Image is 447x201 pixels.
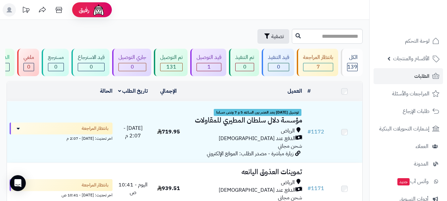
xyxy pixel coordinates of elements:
div: 0 [119,63,146,71]
a: قيد التنفيذ 0 [260,49,295,76]
a: الإجمالي [160,87,177,95]
img: logo-2.png [402,16,441,29]
a: قيد الاسترجاع 0 [70,49,111,76]
a: # [307,87,311,95]
a: #1172 [307,128,324,136]
span: 0 [243,63,246,71]
span: إشعارات التحويلات البنكية [379,124,429,133]
span: 1 [207,63,211,71]
a: تاريخ الطلب [118,87,148,95]
a: المدونة [374,156,443,172]
span: 0 [27,63,30,71]
span: 0 [90,63,93,71]
a: #1171 [307,184,324,192]
span: الطلبات [414,72,429,81]
div: 7 [303,63,333,71]
span: المدونة [414,159,428,169]
a: وآتس آبجديد [374,174,443,189]
span: تصفية [271,32,284,40]
a: المراجعات والأسئلة [374,86,443,102]
span: الدفع عند [DEMOGRAPHIC_DATA] [219,186,295,194]
span: 7 [317,63,320,71]
div: جاري التوصيل [118,54,146,61]
span: بانتظار المراجعة [82,182,109,188]
a: الكل139 [339,49,364,76]
a: العميل [288,87,302,95]
div: الكل [347,54,358,61]
span: [DATE] - 2:07 م [123,124,143,140]
div: مسترجع [48,54,64,61]
span: # [307,184,311,192]
span: المراجعات والأسئلة [392,89,429,98]
a: تم التوصيل 131 [153,49,189,76]
span: 131 [166,63,176,71]
img: ai-face.png [92,3,105,17]
span: 0 [131,63,134,71]
div: 131 [160,63,182,71]
span: 139 [347,63,357,71]
span: بانتظار المراجعة [82,125,109,132]
a: بانتظار المراجعة 7 [295,49,339,76]
div: 0 [236,63,254,71]
div: 0 [24,63,34,71]
div: قيد الاسترجاع [78,54,105,61]
h3: مؤسسة دلال سلطان المطيري للمقاولات [189,117,302,124]
h3: تموينات العذوق اليانعه [189,168,302,176]
span: 719.95 [157,128,180,136]
span: الرياض [281,179,295,186]
span: رفيق [79,6,89,14]
span: 939.51 [157,184,180,192]
span: لوحة التحكم [405,36,429,46]
span: # [307,128,311,136]
a: جاري التوصيل 0 [111,49,153,76]
span: 0 [54,63,58,71]
span: الأقسام والمنتجات [393,54,429,63]
div: تم التوصيل [160,54,183,61]
a: قيد التوصيل 1 [189,49,228,76]
div: تم التنفيذ [235,54,254,61]
a: الطلبات [374,68,443,84]
a: ملغي 0 [16,49,40,76]
span: زيارة مباشرة - مصدر الطلب: الموقع الإلكتروني [207,150,293,158]
span: الرياض [281,127,295,135]
div: Open Intercom Messenger [10,175,26,191]
div: 1 [197,63,221,71]
a: العملاء [374,138,443,154]
div: 0 [48,63,64,71]
span: 0 [277,63,280,71]
span: طلبات الإرجاع [403,107,429,116]
div: قيد التوصيل [197,54,221,61]
span: وآتس آب [397,177,428,186]
div: اخر تحديث: [DATE] - 10:41 ص [10,191,112,198]
a: تحديثات المنصة [18,3,34,18]
a: لوحة التحكم [374,33,443,49]
div: اخر تحديث: [DATE] - 2:07 م [10,134,112,141]
div: 0 [78,63,104,71]
a: طلبات الإرجاع [374,103,443,119]
span: اليوم - 10:41 ص [118,181,148,196]
span: جديد [397,178,410,185]
div: بانتظار المراجعة [303,54,333,61]
span: الدفع عند [DEMOGRAPHIC_DATA] [219,135,295,142]
span: توصيل [DATE] بعد العصر بين الساعه 5 و 7 ونص مساءا [214,109,301,116]
div: 0 [268,63,289,71]
button: تصفية [257,29,289,44]
span: شحن مجاني [278,142,302,150]
a: تم التنفيذ 0 [228,49,260,76]
a: الحالة [100,87,112,95]
a: مسترجع 0 [40,49,70,76]
a: إشعارات التحويلات البنكية [374,121,443,137]
div: قيد التنفيذ [268,54,289,61]
span: العملاء [416,142,428,151]
div: ملغي [23,54,34,61]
